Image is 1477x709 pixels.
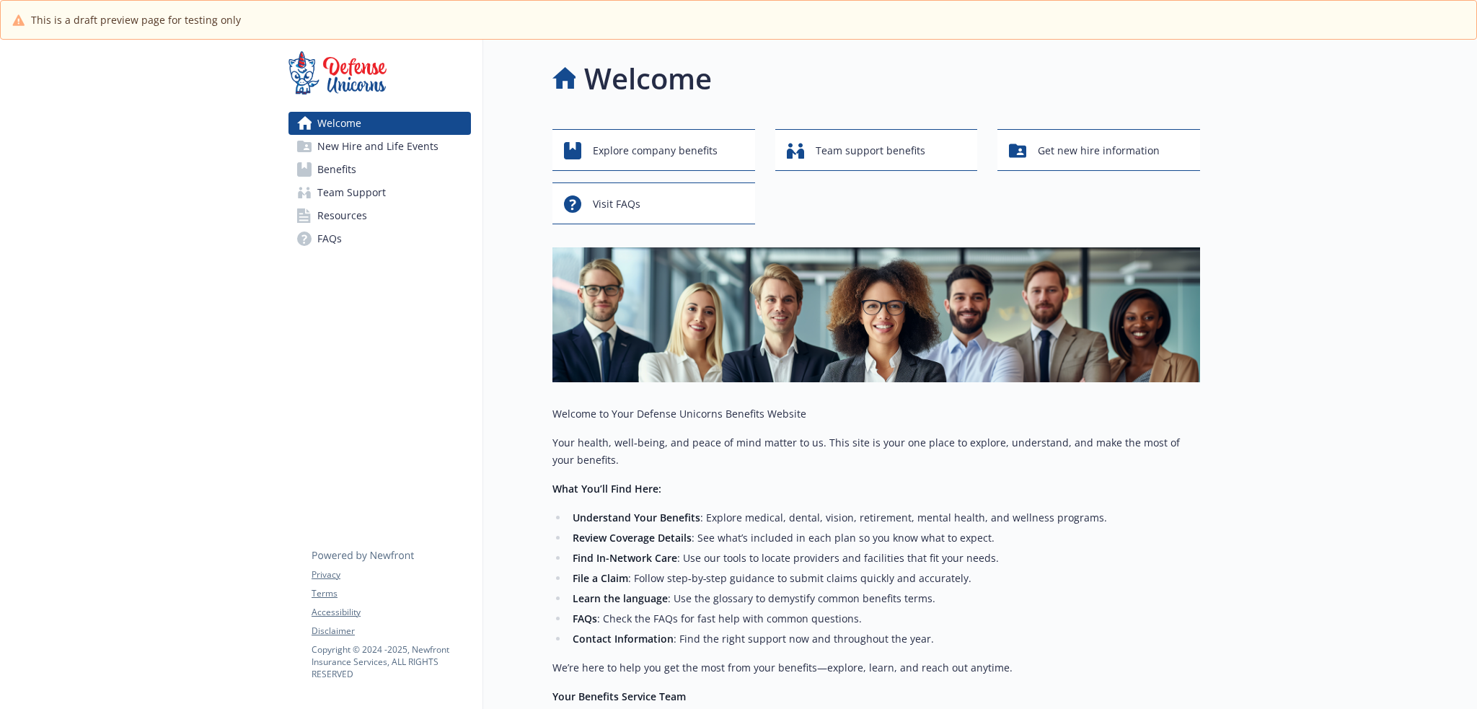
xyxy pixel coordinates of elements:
[317,158,356,181] span: Benefits
[568,550,1200,567] li: : Use our tools to locate providers and facilities that fit your needs.
[288,227,471,250] a: FAQs
[573,591,668,605] strong: Learn the language
[312,568,470,581] a: Privacy
[312,643,470,680] p: Copyright © 2024 - 2025 , Newfront Insurance Services, ALL RIGHTS RESERVED
[552,129,755,171] button: Explore company benefits
[573,632,674,646] strong: Contact Information
[552,182,755,224] button: Visit FAQs
[312,606,470,619] a: Accessibility
[552,434,1200,469] p: Your health, well‑being, and peace of mind matter to us. This site is your one place to explore, ...
[552,659,1200,677] p: We’re here to help you get the most from your benefits—explore, learn, and reach out anytime.
[584,57,712,100] h1: Welcome
[573,551,677,565] strong: Find In-Network Care
[317,204,367,227] span: Resources
[568,570,1200,587] li: : Follow step‑by‑step guidance to submit claims quickly and accurately.
[31,12,241,27] span: This is a draft preview page for testing only
[288,135,471,158] a: New Hire and Life Events
[775,129,978,171] button: Team support benefits
[573,511,700,524] strong: Understand Your Benefits
[312,587,470,600] a: Terms
[816,137,925,164] span: Team support benefits
[317,112,361,135] span: Welcome
[1038,137,1160,164] span: Get new hire information
[593,190,640,218] span: Visit FAQs
[573,612,597,625] strong: FAQs
[317,135,438,158] span: New Hire and Life Events
[552,482,661,496] strong: What You’ll Find Here:
[288,204,471,227] a: Resources
[593,137,718,164] span: Explore company benefits
[573,531,692,545] strong: Review Coverage Details
[312,625,470,638] a: Disclaimer
[997,129,1200,171] button: Get new hire information
[317,227,342,250] span: FAQs
[288,158,471,181] a: Benefits
[552,405,1200,423] p: Welcome to Your Defense Unicorns Benefits Website
[568,590,1200,607] li: : Use the glossary to demystify common benefits terms.
[552,690,686,703] strong: Your Benefits Service Team
[568,529,1200,547] li: : See what’s included in each plan so you know what to expect.
[288,112,471,135] a: Welcome
[568,630,1200,648] li: : Find the right support now and throughout the year.
[552,247,1200,382] img: overview page banner
[573,571,628,585] strong: File a Claim
[317,181,386,204] span: Team Support
[568,509,1200,527] li: : Explore medical, dental, vision, retirement, mental health, and wellness programs.
[288,181,471,204] a: Team Support
[568,610,1200,627] li: : Check the FAQs for fast help with common questions.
